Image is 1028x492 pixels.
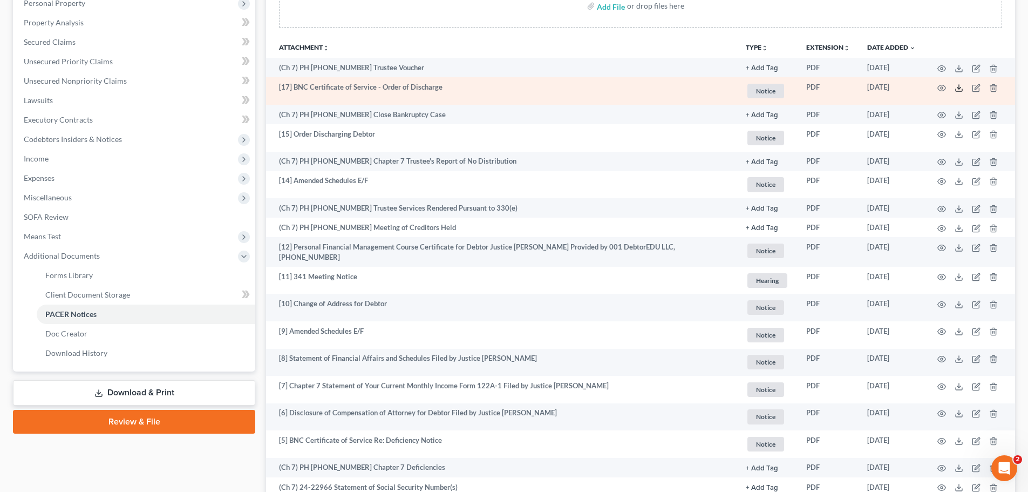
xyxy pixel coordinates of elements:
[747,177,784,192] span: Notice
[843,45,850,51] i: unfold_more
[746,203,789,213] a: + Add Tag
[761,45,768,51] i: unfold_more
[266,294,737,321] td: [10] Change of Address for Debtor
[24,37,76,46] span: Secured Claims
[279,43,329,51] a: Attachmentunfold_more
[798,198,859,218] td: PDF
[266,171,737,199] td: [14] Amended Schedules E/F
[266,218,737,237] td: (Ch 7) PH [PHONE_NUMBER] Meeting of Creditors Held
[747,355,784,369] span: Notice
[747,131,784,145] span: Notice
[746,112,778,119] button: + Add Tag
[24,134,122,144] span: Codebtors Insiders & Notices
[746,65,778,72] button: + Add Tag
[746,205,778,212] button: + Add Tag
[266,458,737,477] td: (Ch 7) PH [PHONE_NUMBER] Chapter 7 Deficiencies
[859,349,924,376] td: [DATE]
[746,462,789,473] a: + Add Tag
[859,294,924,321] td: [DATE]
[746,63,789,73] a: + Add Tag
[798,58,859,77] td: PDF
[746,82,789,100] a: Notice
[859,458,924,477] td: [DATE]
[746,435,789,453] a: Notice
[747,244,784,258] span: Notice
[24,115,93,124] span: Executory Contracts
[15,110,255,130] a: Executory Contracts
[266,321,737,349] td: [9] Amended Schedules E/F
[24,96,53,105] span: Lawsuits
[798,77,859,105] td: PDF
[798,218,859,237] td: PDF
[37,266,255,285] a: Forms Library
[859,77,924,105] td: [DATE]
[859,376,924,403] td: [DATE]
[37,285,255,305] a: Client Document Storage
[806,43,850,51] a: Extensionunfold_more
[266,376,737,403] td: [7] Chapter 7 Statement of Your Current Monthly Income Form 122A-1 Filed by Justice [PERSON_NAME]
[266,237,737,267] td: [12] Personal Financial Management Course Certificate for Debtor Justice [PERSON_NAME] Provided b...
[266,105,737,124] td: (Ch 7) PH [PHONE_NUMBER] Close Bankruptcy Case
[45,271,93,280] span: Forms Library
[859,171,924,199] td: [DATE]
[266,349,737,376] td: [8] Statement of Financial Affairs and Schedules Filed by Justice [PERSON_NAME]
[747,409,784,424] span: Notice
[859,403,924,431] td: [DATE]
[859,237,924,267] td: [DATE]
[746,299,789,316] a: Notice
[45,348,107,358] span: Download History
[747,328,784,342] span: Notice
[746,223,789,233] a: + Add Tag
[859,124,924,152] td: [DATE]
[798,430,859,458] td: PDF
[1013,455,1022,464] span: 2
[37,305,255,324] a: PACER Notices
[859,152,924,171] td: [DATE]
[746,110,789,120] a: + Add Tag
[859,218,924,237] td: [DATE]
[798,171,859,199] td: PDF
[747,382,784,397] span: Notice
[867,43,916,51] a: Date Added expand_more
[13,380,255,406] a: Download & Print
[746,326,789,344] a: Notice
[859,58,924,77] td: [DATE]
[266,152,737,171] td: (Ch 7) PH [PHONE_NUMBER] Chapter 7 Trustee's Report of No Distribution
[15,32,255,52] a: Secured Claims
[798,237,859,267] td: PDF
[266,403,737,431] td: [6] Disclosure of Compensation of Attorney for Debtor Filed by Justice [PERSON_NAME]
[45,329,87,338] span: Doc Creator
[798,321,859,349] td: PDF
[746,242,789,260] a: Notice
[859,105,924,124] td: [DATE]
[24,212,69,221] span: SOFA Review
[859,267,924,294] td: [DATE]
[24,18,84,27] span: Property Analysis
[746,225,778,232] button: + Add Tag
[798,105,859,124] td: PDF
[746,159,778,166] button: + Add Tag
[266,198,737,218] td: (Ch 7) PH [PHONE_NUMBER] Trustee Services Rendered Pursuant to 330(e)
[266,430,737,458] td: [5] BNC Certificate of Service Re: Deficiency Notice
[909,45,916,51] i: expand_more
[859,321,924,349] td: [DATE]
[798,458,859,477] td: PDF
[747,84,784,98] span: Notice
[15,207,255,227] a: SOFA Review
[746,156,789,166] a: + Add Tag
[24,76,127,85] span: Unsecured Nonpriority Claims
[24,232,61,241] span: Means Test
[24,251,100,260] span: Additional Documents
[798,124,859,152] td: PDF
[746,381,789,399] a: Notice
[746,176,789,193] a: Notice
[15,13,255,32] a: Property Analysis
[747,300,784,315] span: Notice
[266,267,737,294] td: [11] 341 Meeting Notice
[859,430,924,458] td: [DATE]
[859,198,924,218] td: [DATE]
[24,193,72,202] span: Miscellaneous
[37,343,255,363] a: Download History
[747,273,787,288] span: Hearing
[45,290,130,299] span: Client Document Storage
